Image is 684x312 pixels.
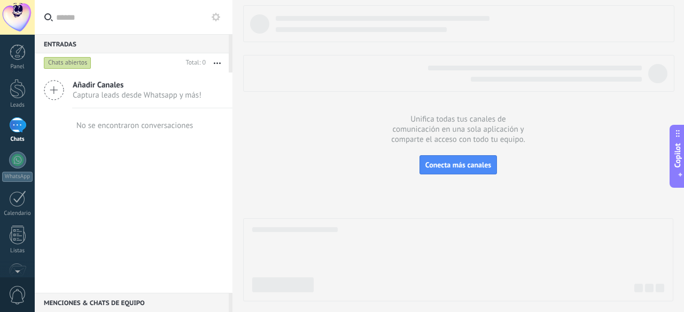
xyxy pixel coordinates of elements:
[35,34,229,53] div: Entradas
[35,293,229,312] div: Menciones & Chats de equipo
[44,57,91,69] div: Chats abiertos
[2,210,33,217] div: Calendario
[182,58,206,68] div: Total: 0
[2,247,33,254] div: Listas
[425,160,491,170] span: Conecta más canales
[73,80,201,90] span: Añadir Canales
[2,136,33,143] div: Chats
[73,90,201,100] span: Captura leads desde Whatsapp y más!
[2,63,33,70] div: Panel
[76,121,193,131] div: No se encontraron conversaciones
[672,143,683,167] span: Copilot
[419,155,497,174] button: Conecta más canales
[2,102,33,109] div: Leads
[2,172,33,182] div: WhatsApp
